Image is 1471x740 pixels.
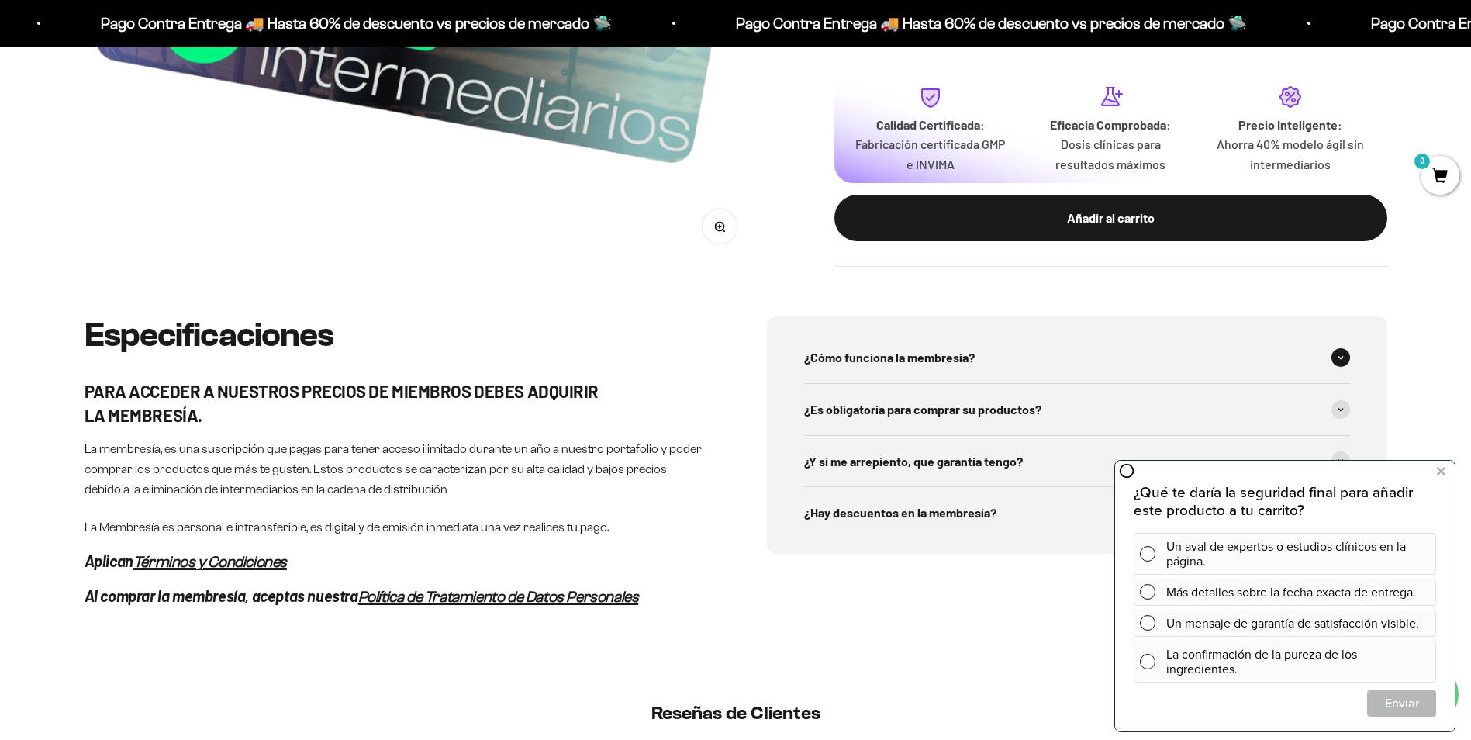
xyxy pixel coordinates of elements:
p: Fabricación certificada GMP e INVIMA [853,134,1008,174]
p: Pago Contra Entrega 🚚 Hasta 60% de descuento vs precios de mercado 🛸 [74,11,585,36]
summary: ¿Y si me arrepiento, que garantía tengo? [804,436,1350,487]
span: ¿Es obligatoría para comprar su productos? [804,399,1041,420]
div: Añadir al carrito [865,209,1356,229]
p: La Membresía es personal e intransferible, es digital y de emisión inmediata una vez realices tu ... [85,517,705,538]
summary: ¿Es obligatoría para comprar su productos? [804,384,1350,435]
button: Añadir al carrito [834,195,1387,241]
p: La membresía, es una suscripción que pagas para tener acceso ilimitado durante un año a nuestro p... [85,439,705,499]
summary: ¿Cómo funciona la membresía? [804,332,1350,383]
p: Ahorra 40% modelo ágil sin intermediarios [1213,134,1368,174]
p: Pago Contra Entrega 🚚 Hasta 60% de descuento vs precios de mercado 🛸 [709,11,1220,36]
iframe: zigpoll-iframe [1115,459,1455,731]
span: ¿Cómo funciona la membresía? [804,348,975,368]
p: Dosis clínicas para resultados máximos [1033,134,1188,174]
a: 0 [1421,168,1459,185]
span: ¿Hay descuentos en la membresía? [804,503,996,523]
strong: Calidad Certificada: [876,117,985,132]
mark: 0 [1413,152,1431,171]
em: Aplican [85,552,133,570]
em: Al comprar la membresía, aceptas nuestra [85,586,358,605]
summary: ¿Hay descuentos en la membresía? [804,487,1350,538]
h2: Reseñas de Clientes [283,700,1189,727]
strong: PARA ACCEDER A NUESTROS PRECIOS DE MIEMBROS DEBES ADQUIRIR LA MEMBRESÍA. [85,381,599,425]
strong: Eficacia Comprobada: [1050,117,1171,132]
span: ¿Y si me arrepiento, que garantía tengo? [804,451,1023,472]
h2: Especificaciones [85,316,705,354]
a: Política de Tratamiento de Datos Personales [358,588,639,605]
a: Términos y Condiciones [133,553,287,570]
strong: Precio Inteligente: [1238,117,1342,132]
